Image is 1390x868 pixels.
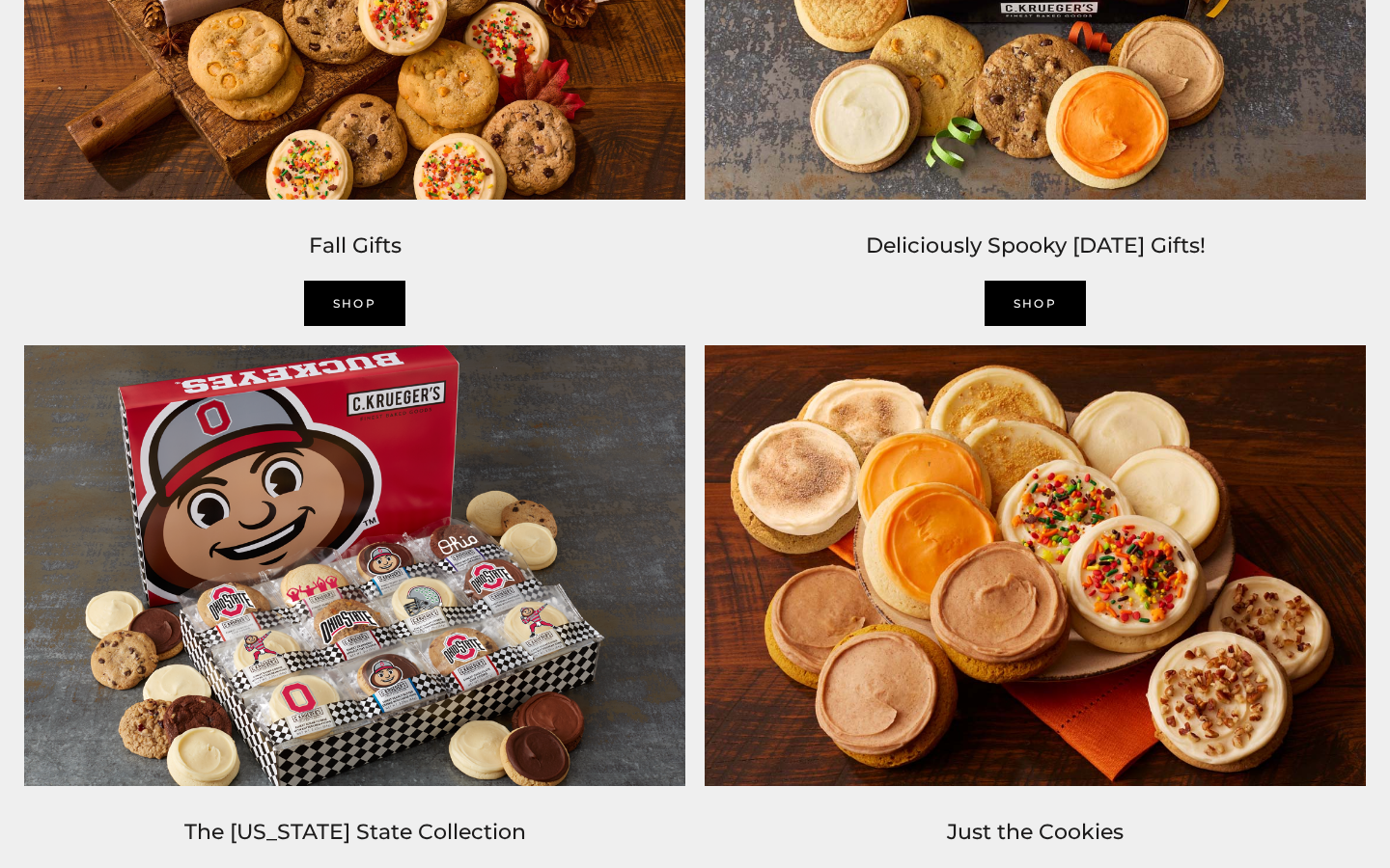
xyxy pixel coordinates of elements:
[24,229,685,263] h2: Fall Gifts
[985,281,1087,326] a: SHOP
[304,281,406,326] a: SHOP
[695,336,1376,796] img: C.Krueger’s image
[14,336,695,796] img: C.Krueger’s image
[24,815,685,850] h2: The [US_STATE] State Collection
[705,815,1366,850] h2: Just the Cookies
[705,229,1366,263] h2: Deliciously Spooky [DATE] Gifts!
